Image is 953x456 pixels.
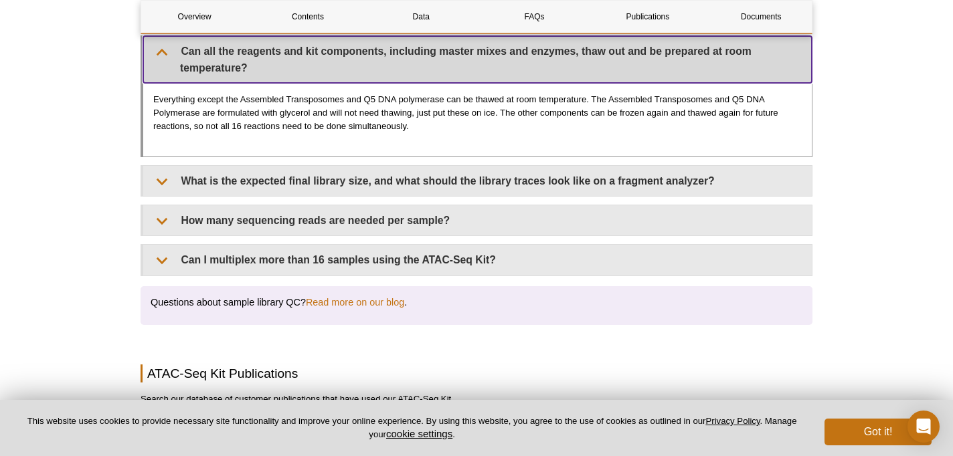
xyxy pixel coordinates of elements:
p: Search our database of customer publications that have used our ATAC-Seq Kit. [141,392,812,406]
h2: ATAC-Seq Kit Publications [141,364,812,382]
p: This website uses cookies to provide necessary site functionality and improve your online experie... [21,415,802,441]
summary: How many sequencing reads are needed per sample? [143,205,812,235]
a: Privacy Policy [705,416,760,426]
summary: Can all the reagents and kit components, including master mixes and enzymes, thaw out and be prep... [143,36,812,83]
div: Open Intercom Messenger [907,411,940,443]
button: Got it! [825,419,932,445]
a: Read more on our blog [306,296,404,308]
a: FAQs [481,1,588,33]
button: cookie settings [386,428,452,439]
a: Overview [141,1,248,33]
a: Documents [708,1,814,33]
h4: Questions about sample library QC? . [151,296,802,308]
a: Contents [254,1,361,33]
a: Data [368,1,474,33]
p: Everything except the Assembled Transposomes and Q5 DNA polymerase can be thawed at room temperat... [153,93,802,133]
summary: Can I multiplex more than 16 samples using the ATAC-Seq Kit? [143,245,812,275]
summary: What is the expected final library size, and what should the library traces look like on a fragme... [143,166,812,196]
a: Publications [594,1,701,33]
